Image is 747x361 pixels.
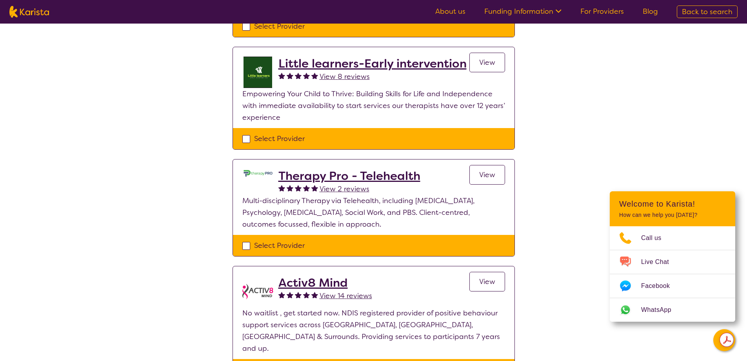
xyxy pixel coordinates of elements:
a: Funding Information [484,7,562,16]
img: fullstar [295,291,302,298]
a: Web link opens in a new tab. [610,298,735,322]
a: About us [435,7,465,16]
p: How can we help you [DATE]? [619,212,726,218]
p: Empowering Your Child to Thrive: Building Skills for Life and Independence with immediate availab... [242,88,505,123]
span: Call us [641,232,671,244]
img: fullstar [278,185,285,191]
span: View [479,58,495,67]
button: Channel Menu [713,329,735,351]
span: View 14 reviews [320,291,372,301]
span: View [479,277,495,286]
img: lehxprcbtunjcwin5sb4.jpg [242,169,274,178]
a: View [469,272,505,291]
div: Channel Menu [610,191,735,322]
span: Facebook [641,280,679,292]
img: njs6l4djehaznhephjcg.jpg [242,276,274,307]
img: fullstar [287,72,293,79]
a: View 14 reviews [320,290,372,302]
span: View [479,170,495,180]
span: WhatsApp [641,304,681,316]
img: fullstar [295,185,302,191]
a: Blog [643,7,658,16]
p: No waitlist , get started now. NDIS registered provider of positive behaviour support services ac... [242,307,505,354]
a: View 2 reviews [320,183,369,195]
img: f55hkdaos5cvjyfbzwno.jpg [242,57,274,88]
img: fullstar [311,291,318,298]
h2: Welcome to Karista! [619,199,726,209]
img: fullstar [287,291,293,298]
img: fullstar [295,72,302,79]
img: fullstar [311,185,318,191]
a: View [469,53,505,72]
span: View 8 reviews [320,72,370,81]
span: View 2 reviews [320,184,369,194]
span: Live Chat [641,256,678,268]
a: View [469,165,505,185]
img: fullstar [303,291,310,298]
a: View 8 reviews [320,71,370,82]
img: fullstar [303,72,310,79]
p: Multi-disciplinary Therapy via Telehealth, including [MEDICAL_DATA], Psychology, [MEDICAL_DATA], ... [242,195,505,230]
span: Back to search [682,7,732,16]
img: fullstar [287,185,293,191]
img: fullstar [278,291,285,298]
img: fullstar [311,72,318,79]
img: fullstar [278,72,285,79]
a: Therapy Pro - Telehealth [278,169,420,183]
a: Back to search [677,5,738,18]
a: For Providers [580,7,624,16]
img: fullstar [303,185,310,191]
img: Karista logo [9,6,49,18]
a: Activ8 Mind [278,276,372,290]
a: Little learners-Early intervention [278,57,467,71]
ul: Choose channel [610,226,735,322]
